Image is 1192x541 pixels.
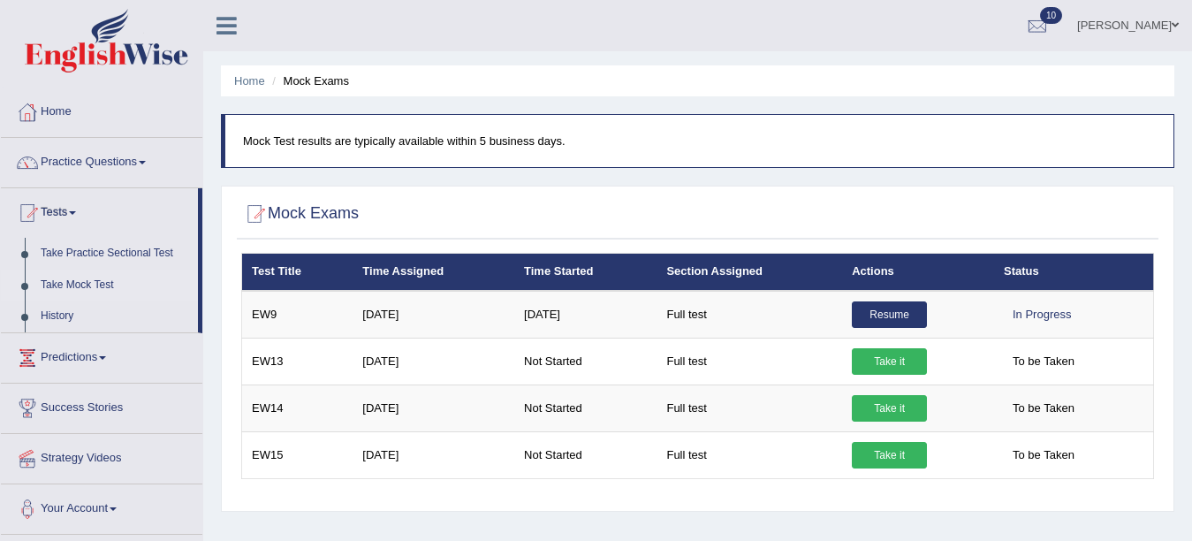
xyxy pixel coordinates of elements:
[852,301,927,328] a: Resume
[353,431,514,478] td: [DATE]
[242,338,353,385] td: EW13
[353,385,514,431] td: [DATE]
[268,72,349,89] li: Mock Exams
[657,291,842,339] td: Full test
[1,138,202,182] a: Practice Questions
[353,291,514,339] td: [DATE]
[657,338,842,385] td: Full test
[33,238,198,270] a: Take Practice Sectional Test
[242,291,353,339] td: EW9
[1004,442,1083,469] span: To be Taken
[1,384,202,428] a: Success Stories
[1,88,202,132] a: Home
[657,254,842,291] th: Section Assigned
[514,431,657,478] td: Not Started
[514,291,657,339] td: [DATE]
[33,301,198,332] a: History
[852,395,927,422] a: Take it
[657,431,842,478] td: Full test
[241,201,359,227] h2: Mock Exams
[243,133,1156,149] p: Mock Test results are typically available within 5 business days.
[242,385,353,431] td: EW14
[1004,301,1080,328] div: In Progress
[1004,348,1083,375] span: To be Taken
[994,254,1154,291] th: Status
[514,338,657,385] td: Not Started
[353,338,514,385] td: [DATE]
[852,348,927,375] a: Take it
[1,484,202,529] a: Your Account
[1,333,202,377] a: Predictions
[514,254,657,291] th: Time Started
[33,270,198,301] a: Take Mock Test
[1040,7,1062,24] span: 10
[1,434,202,478] a: Strategy Videos
[1,188,198,232] a: Tests
[242,431,353,478] td: EW15
[657,385,842,431] td: Full test
[514,385,657,431] td: Not Started
[1004,395,1083,422] span: To be Taken
[242,254,353,291] th: Test Title
[353,254,514,291] th: Time Assigned
[234,74,265,88] a: Home
[842,254,994,291] th: Actions
[852,442,927,469] a: Take it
